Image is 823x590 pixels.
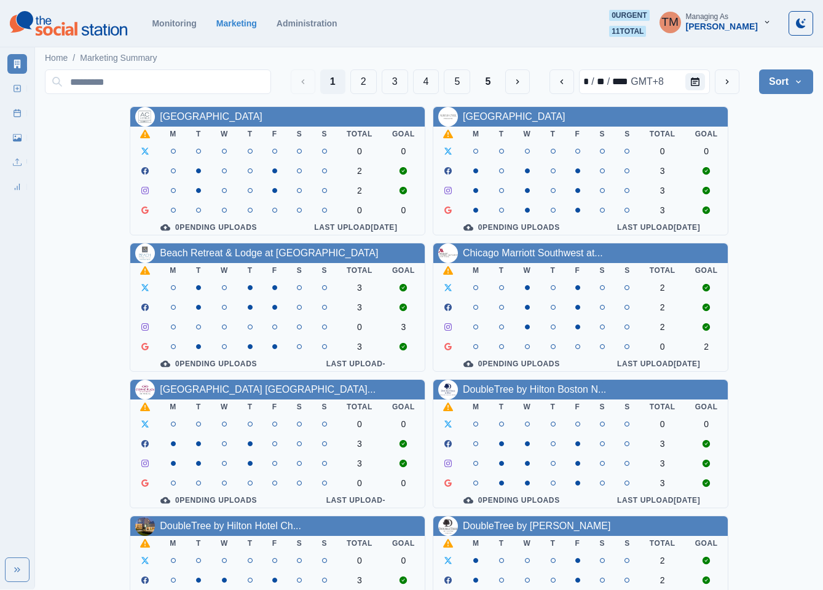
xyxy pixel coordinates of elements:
th: T [489,263,514,278]
th: T [238,399,262,414]
div: 3 [347,458,372,468]
div: 0 [347,146,372,156]
th: Goal [382,263,425,278]
div: / [590,74,595,89]
th: T [541,263,565,278]
th: M [463,399,489,414]
a: DoubleTree by [PERSON_NAME] [463,521,610,531]
button: Page 2 [350,69,377,94]
div: month [582,74,590,89]
th: M [463,263,489,278]
th: S [312,536,337,551]
div: Last Upload [DATE] [297,222,415,232]
button: Managing As[PERSON_NAME] [650,10,781,34]
div: Date [582,74,665,89]
th: F [262,127,287,141]
a: Marketing Summary [80,52,157,65]
th: Goal [382,399,425,414]
th: W [211,536,238,551]
div: 3 [650,186,675,195]
th: S [312,127,337,141]
div: 2 [650,322,675,332]
th: Total [337,263,382,278]
div: 0 [392,478,415,488]
div: 0 [347,419,372,429]
div: 2 [695,342,718,352]
div: Last Upload [DATE] [600,359,718,369]
div: 0 [650,419,675,429]
th: F [262,536,287,551]
img: logoTextSVG.62801f218bc96a9b266caa72a09eb111.svg [10,11,127,36]
th: Goal [685,536,728,551]
div: 3 [650,166,675,176]
div: 0 [695,419,718,429]
button: Toggle Mode [789,11,813,36]
nav: breadcrumb [45,52,157,65]
th: W [211,127,238,141]
div: 0 [650,342,675,352]
div: 3 [347,342,372,352]
th: W [514,127,541,141]
th: S [312,263,337,278]
th: S [615,536,640,551]
th: T [186,127,211,141]
div: 2 [347,166,372,176]
th: F [565,536,590,551]
a: Chicago Marriott Southwest at... [463,248,603,258]
a: Administration [277,18,337,28]
div: 0 Pending Uploads [140,495,277,505]
div: Managing As [686,12,728,21]
th: Goal [685,127,728,141]
th: S [287,536,312,551]
div: 0 [650,146,675,156]
th: M [463,536,489,551]
button: previous [549,69,574,94]
div: 3 [347,302,372,312]
div: 3 [347,439,372,449]
button: Next Media [505,69,530,94]
th: F [262,263,287,278]
th: T [186,399,211,414]
div: 0 [392,146,415,156]
div: Last Upload - [297,495,415,505]
th: Total [640,263,685,278]
th: Total [640,399,685,414]
th: T [238,127,262,141]
div: time zone [629,74,665,89]
div: Tony Manalo [661,7,679,37]
div: day [596,74,606,89]
th: M [463,127,489,141]
a: Marketing Summary [7,54,27,74]
div: Last Upload [DATE] [600,222,718,232]
th: T [541,399,565,414]
div: 0 Pending Uploads [140,222,277,232]
div: 0 [347,556,372,565]
img: 113776218655807 [135,243,155,263]
th: Total [337,127,382,141]
th: F [565,263,590,278]
div: 3 [650,458,675,468]
div: 0 Pending Uploads [443,495,580,505]
button: Calendar [685,73,705,90]
div: 3 [347,575,372,585]
div: 3 [392,322,415,332]
button: next [715,69,739,94]
th: T [489,127,514,141]
th: M [160,536,186,551]
div: / [606,74,611,89]
div: 2 [650,283,675,293]
div: Last Upload [DATE] [600,495,718,505]
button: Page 3 [382,69,408,94]
div: 3 [650,205,675,215]
div: year [611,74,629,89]
th: Total [640,536,685,551]
div: 3 [347,283,372,293]
th: Total [337,399,382,414]
a: DoubleTree by Hilton Hotel Ch... [160,521,301,531]
th: Goal [685,263,728,278]
div: 3 [650,478,675,488]
img: 1099810753417731 [135,107,155,127]
div: 0 [347,205,372,215]
img: 1306730782733455 [438,516,458,536]
th: W [211,399,238,414]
